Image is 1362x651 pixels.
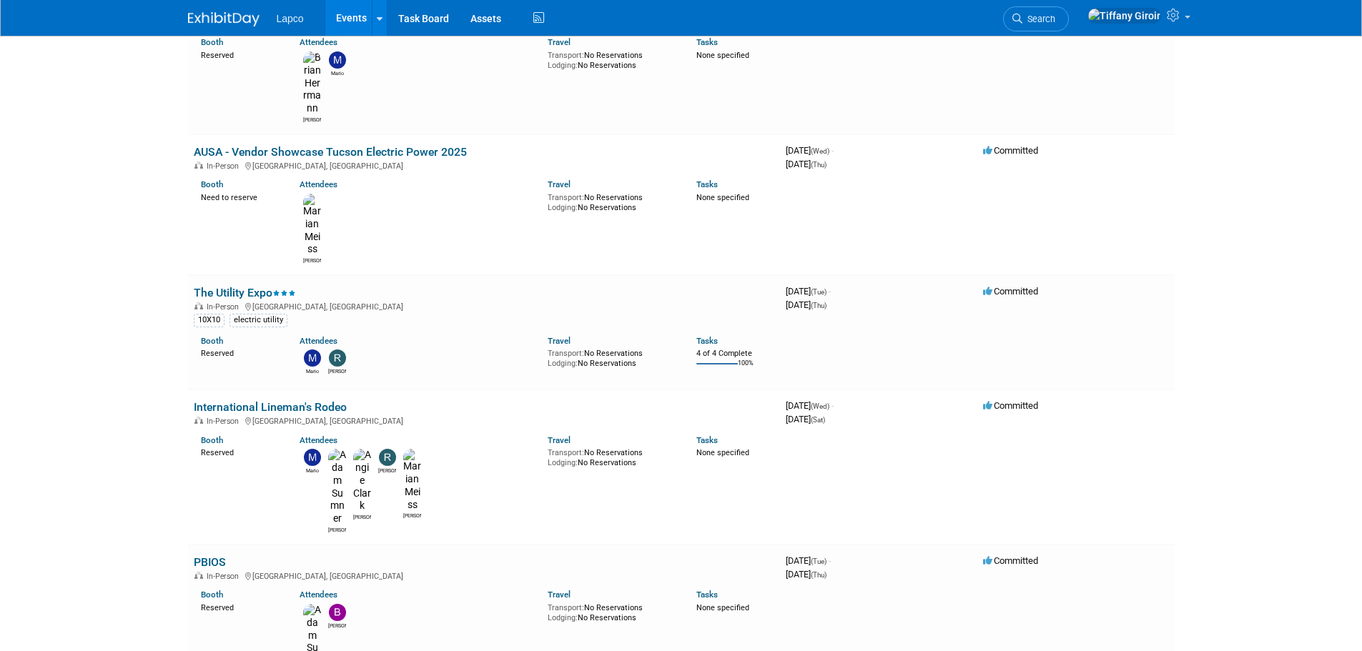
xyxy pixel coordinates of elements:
[786,159,826,169] span: [DATE]
[230,314,287,327] div: electric utility
[811,147,829,155] span: (Wed)
[786,299,826,310] span: [DATE]
[194,400,347,414] a: International Lineman's Rodeo
[696,179,718,189] a: Tasks
[353,449,371,512] img: Angie Clark
[1003,6,1069,31] a: Search
[207,161,243,171] span: In-Person
[548,193,584,202] span: Transport:
[201,37,223,47] a: Booth
[194,414,774,426] div: [GEOGRAPHIC_DATA], [GEOGRAPHIC_DATA]
[194,572,203,579] img: In-Person Event
[831,400,834,411] span: -
[811,571,826,579] span: (Thu)
[811,557,826,565] span: (Tue)
[811,288,826,296] span: (Tue)
[1087,8,1161,24] img: Tiffany Giroir
[548,600,675,622] div: No Reservations No Reservations
[548,448,584,457] span: Transport:
[811,161,826,169] span: (Thu)
[329,51,346,69] img: Mario Langford
[696,349,774,359] div: 4 of 4 Complete
[1022,14,1055,24] span: Search
[548,336,571,346] a: Travel
[786,145,834,156] span: [DATE]
[194,145,467,159] a: AUSA - Vendor Showcase Tucson Electric Power 2025
[548,349,584,358] span: Transport:
[188,12,260,26] img: ExhibitDay
[548,458,578,467] span: Lodging:
[300,336,337,346] a: Attendees
[194,161,203,169] img: In-Person Event
[201,48,279,61] div: Reserved
[983,400,1038,411] span: Committed
[328,367,346,375] div: Ronnie Howard
[696,193,749,202] span: None specified
[303,51,321,115] img: Brian Herrmann
[831,145,834,156] span: -
[829,555,831,566] span: -
[303,367,321,375] div: Mario Langford
[194,570,774,581] div: [GEOGRAPHIC_DATA], [GEOGRAPHIC_DATA]
[548,51,584,60] span: Transport:
[696,37,718,47] a: Tasks
[548,435,571,445] a: Travel
[696,603,749,612] span: None specified
[303,466,321,474] div: Mario Langford
[548,61,578,70] span: Lodging:
[304,449,321,466] img: Mario Langford
[786,555,831,566] span: [DATE]
[329,604,346,621] img: Bret Blanco
[786,286,831,297] span: [DATE]
[983,286,1038,297] span: Committed
[696,590,718,600] a: Tasks
[201,435,223,445] a: Booth
[811,416,825,424] span: (Sat)
[303,115,321,124] div: Brian Herrmann
[548,590,571,600] a: Travel
[303,194,321,256] img: Marian Meiss
[207,572,243,581] span: In-Person
[207,302,243,312] span: In-Person
[548,603,584,612] span: Transport:
[194,555,226,569] a: PBIOS
[738,359,754,379] td: 100%
[548,37,571,47] a: Travel
[328,525,346,534] div: Adam Sumner
[696,51,749,60] span: None specified
[696,435,718,445] a: Tasks
[201,346,279,359] div: Reserved
[201,590,223,600] a: Booth
[548,48,675,70] div: No Reservations No Reservations
[328,449,346,525] img: Adam Sumner
[548,359,578,368] span: Lodging:
[194,300,774,312] div: [GEOGRAPHIC_DATA], [GEOGRAPHIC_DATA]
[328,69,346,77] div: Mario Langford
[277,13,304,24] span: Lapco
[201,336,223,346] a: Booth
[548,346,675,368] div: No Reservations No Reservations
[194,314,224,327] div: 10X10
[300,435,337,445] a: Attendees
[548,190,675,212] div: No Reservations No Reservations
[548,179,571,189] a: Travel
[548,613,578,622] span: Lodging:
[378,466,396,474] div: Ronnie Howard
[811,302,826,309] span: (Thu)
[304,349,321,367] img: Mario Langford
[696,448,749,457] span: None specified
[786,414,825,424] span: [DATE]
[403,511,421,520] div: Marian Meiss
[403,449,421,511] img: Marian Meiss
[983,145,1038,156] span: Committed
[786,400,834,411] span: [DATE]
[786,569,826,580] span: [DATE]
[983,555,1038,566] span: Committed
[829,286,831,297] span: -
[194,302,203,309] img: In-Person Event
[201,179,223,189] a: Booth
[201,190,279,203] div: Need to reserve
[194,286,296,299] a: The Utility Expo
[328,621,346,630] div: Bret Blanco
[300,37,337,47] a: Attendees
